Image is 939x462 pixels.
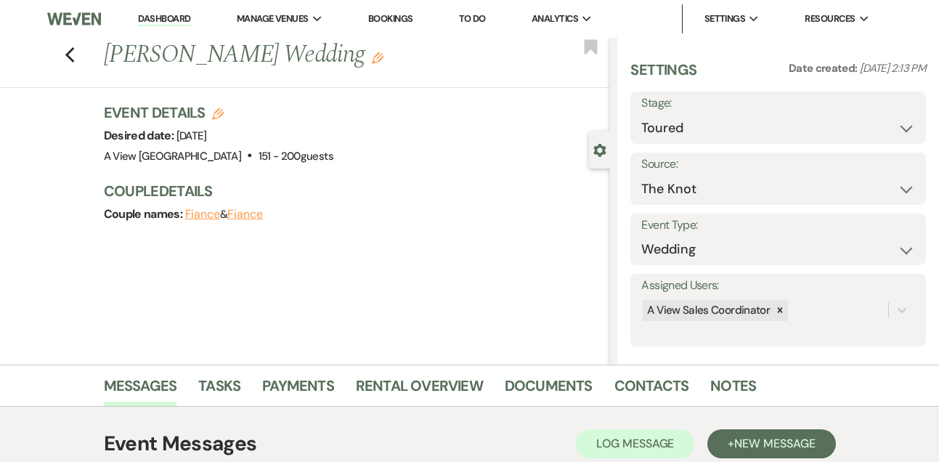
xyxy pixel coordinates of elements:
[227,208,263,220] button: Fiance
[860,61,926,76] span: [DATE] 2:13 PM
[104,149,242,163] span: A View [GEOGRAPHIC_DATA]
[104,102,333,123] h3: Event Details
[805,12,855,26] span: Resources
[262,374,334,406] a: Payments
[789,61,860,76] span: Date created:
[532,12,578,26] span: Analytics
[734,436,815,451] span: New Message
[576,429,694,458] button: Log Message
[259,149,333,163] span: 151 - 200 guests
[707,429,835,458] button: +New Message
[104,206,185,222] span: Couple names:
[237,12,309,26] span: Manage Venues
[459,12,486,25] a: To Do
[104,128,176,143] span: Desired date:
[356,374,483,406] a: Rental Overview
[104,429,257,459] h1: Event Messages
[198,374,240,406] a: Tasks
[641,215,915,236] label: Event Type:
[104,374,177,406] a: Messages
[593,142,606,156] button: Close lead details
[505,374,593,406] a: Documents
[185,208,221,220] button: Fiance
[710,374,756,406] a: Notes
[372,51,383,64] button: Edit
[596,436,674,451] span: Log Message
[643,300,772,321] div: A View Sales Coordinator
[641,93,915,114] label: Stage:
[47,4,101,34] img: Weven Logo
[641,154,915,175] label: Source:
[630,60,696,92] h3: Settings
[368,12,413,25] a: Bookings
[138,12,190,26] a: Dashboard
[704,12,746,26] span: Settings
[641,275,915,296] label: Assigned Users:
[104,181,596,201] h3: Couple Details
[185,207,263,222] span: &
[176,129,207,143] span: [DATE]
[104,38,503,73] h1: [PERSON_NAME] Wedding
[614,374,689,406] a: Contacts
